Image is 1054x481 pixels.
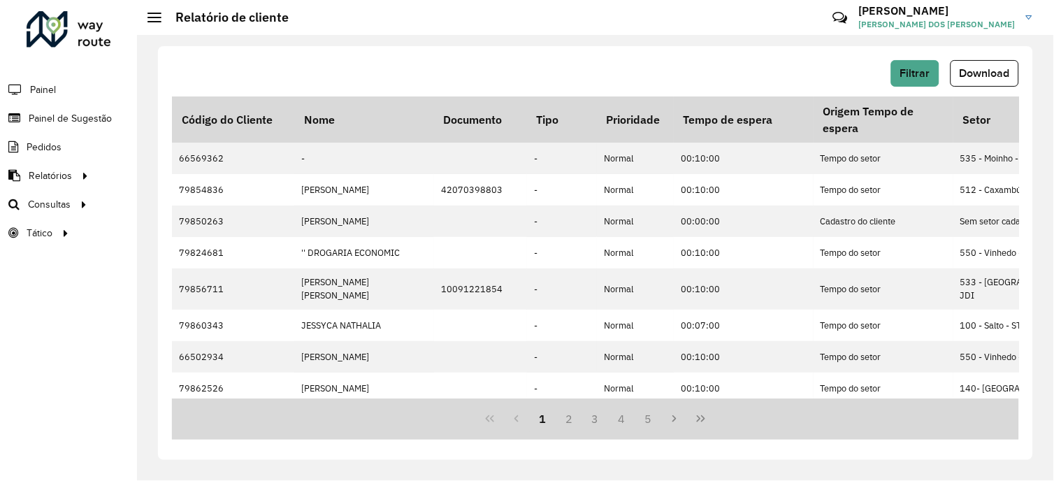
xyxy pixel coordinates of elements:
td: [PERSON_NAME] [294,174,434,206]
td: [PERSON_NAME] [PERSON_NAME] [294,268,434,309]
td: 00:10:00 [674,237,814,268]
span: Painel [30,82,56,97]
td: 00:00:00 [674,206,814,237]
button: Download [951,60,1019,87]
th: Tipo [527,96,597,143]
span: Painel de Sugestão [29,111,112,126]
td: [PERSON_NAME] [294,341,434,373]
td: - [527,237,597,268]
td: 66502934 [172,341,294,373]
td: JESSYCA NATHALIA [294,310,434,341]
td: - [527,310,597,341]
span: Relatórios [29,168,72,183]
td: Normal [597,174,674,206]
th: Nome [294,96,434,143]
button: 3 [582,405,609,432]
span: Consultas [28,197,71,212]
td: 42070398803 [434,174,527,206]
td: - [527,373,597,404]
button: 5 [635,405,662,432]
td: 79824681 [172,237,294,268]
td: - [527,268,597,309]
span: Tático [27,226,52,240]
td: Tempo do setor [814,373,953,404]
td: 00:10:00 [674,143,814,174]
a: Contato Rápido [825,3,856,33]
td: - [294,143,434,174]
td: Cadastro do cliente [814,206,953,237]
button: 4 [609,405,635,432]
td: Tempo do setor [814,268,953,309]
td: Normal [597,143,674,174]
td: 00:10:00 [674,341,814,373]
span: Filtrar [900,67,930,79]
button: Filtrar [891,60,939,87]
th: Tempo de espera [674,96,814,143]
td: - [527,341,597,373]
td: 66569362 [172,143,294,174]
td: 79860343 [172,310,294,341]
span: [PERSON_NAME] DOS [PERSON_NAME] [859,18,1016,31]
td: Normal [597,373,674,404]
h3: [PERSON_NAME] [859,4,1016,17]
td: 79854836 [172,174,294,206]
td: 00:10:00 [674,268,814,309]
td: Normal [597,237,674,268]
td: 79850263 [172,206,294,237]
td: Tempo do setor [814,143,953,174]
td: [PERSON_NAME] [294,373,434,404]
td: - [527,206,597,237]
th: Documento [434,96,527,143]
td: Normal [597,310,674,341]
td: 10091221854 [434,268,527,309]
button: 2 [556,405,582,432]
td: Tempo do setor [814,310,953,341]
td: Normal [597,268,674,309]
td: 00:10:00 [674,373,814,404]
td: Tempo do setor [814,237,953,268]
span: Download [960,67,1010,79]
td: - [527,174,597,206]
td: Normal [597,341,674,373]
span: Pedidos [27,140,62,155]
td: 00:10:00 [674,174,814,206]
td: [PERSON_NAME] [294,206,434,237]
td: Tempo do setor [814,341,953,373]
td: 00:07:00 [674,310,814,341]
th: Origem Tempo de espera [814,96,953,143]
button: Last Page [688,405,714,432]
td: 79856711 [172,268,294,309]
td: Tempo do setor [814,174,953,206]
th: Prioridade [597,96,674,143]
button: Next Page [661,405,688,432]
td: - [527,143,597,174]
td: 79862526 [172,373,294,404]
h2: Relatório de cliente [161,10,289,25]
th: Código do Cliente [172,96,294,143]
td: '' DROGARIA ECONOMIC [294,237,434,268]
button: 1 [530,405,556,432]
td: Normal [597,206,674,237]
